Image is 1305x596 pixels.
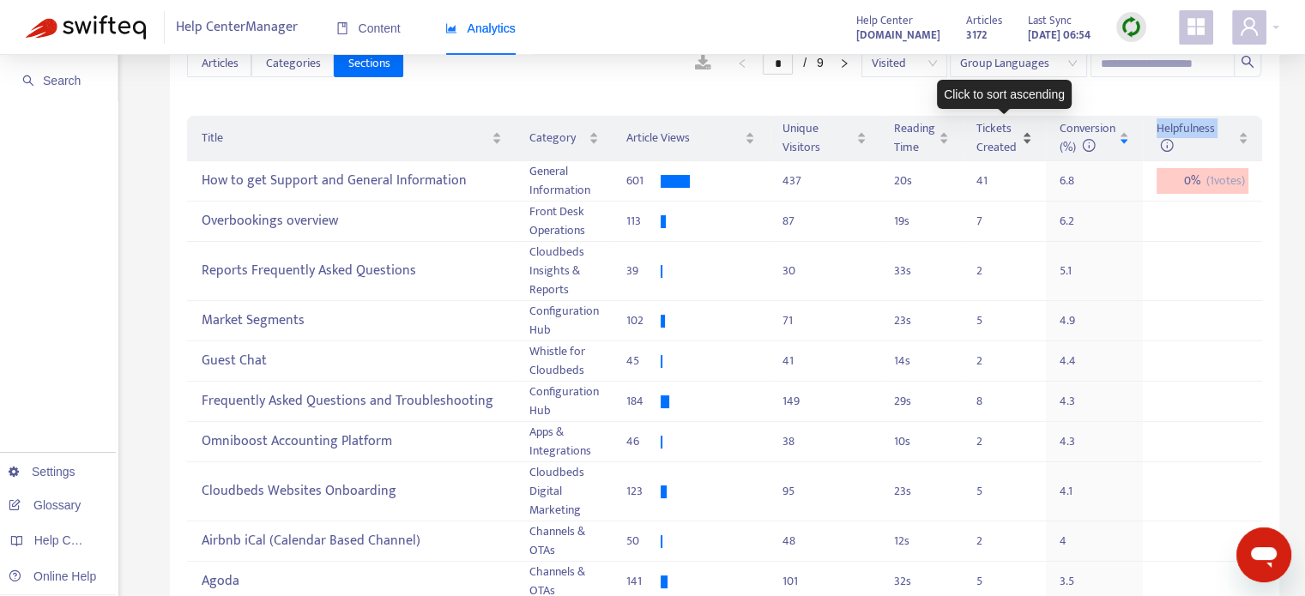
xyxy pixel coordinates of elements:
td: Apps & Integrations [516,422,613,462]
a: Settings [9,465,76,479]
span: book [336,22,348,34]
button: right [831,53,858,74]
span: / [803,56,807,69]
div: 5 [976,311,1011,330]
div: Guest Chat [201,347,501,376]
span: Last Sync [1028,11,1072,30]
span: Help Center Manager [176,11,298,44]
span: Unique Visitors [782,119,854,157]
a: Glossary [9,498,81,512]
span: appstore [1186,16,1206,37]
span: Content [336,21,401,35]
span: Help Center [856,11,913,30]
div: 95 [782,482,867,501]
button: Categories [251,50,334,77]
div: 113 [626,212,661,231]
div: 48 [782,532,867,551]
div: 0 % [1157,168,1248,194]
div: 149 [782,392,867,411]
div: 4.4 [1060,352,1094,370]
div: 2 [976,262,1011,280]
div: 23 s [894,311,949,330]
div: 6.8 [1060,172,1094,190]
th: Unique Visitors [769,116,881,161]
td: Configuration Hub [516,301,613,341]
div: 2 [976,432,1011,451]
div: 10 s [894,432,949,451]
div: 101 [782,572,867,591]
div: 5.1 [1060,262,1094,280]
iframe: Botón para iniciar la ventana de mensajería [1236,527,1291,582]
span: Title [201,129,487,147]
span: Articles [201,54,238,73]
div: 32 s [894,572,949,591]
div: 46 [626,432,661,451]
div: 41 [782,352,867,370]
span: user [1239,16,1260,37]
span: area-chart [445,22,457,34]
div: 50 [626,532,661,551]
div: Cloudbeds Websites Onboarding [201,478,501,506]
div: Omniboost Accounting Platform [201,428,501,456]
div: 4.3 [1060,392,1094,411]
li: Next Page [831,53,858,74]
div: 8 [976,392,1011,411]
div: 71 [782,311,867,330]
div: How to get Support and General Information [201,167,501,196]
strong: 3172 [966,26,987,45]
div: Agoda [201,568,501,596]
div: 20 s [894,172,949,190]
div: 41 [976,172,1011,190]
div: 141 [626,572,661,591]
th: Category [516,116,613,161]
span: Conversion (%) [1060,118,1115,157]
td: Channels & OTAs [516,521,613,562]
div: 601 [626,172,661,190]
div: 123 [626,482,661,501]
div: 39 [626,262,661,280]
strong: [DATE] 06:54 [1028,26,1091,45]
td: Cloudbeds Insights & Reports [516,242,613,301]
td: Front Desk Operations [516,202,613,242]
div: 38 [782,432,867,451]
div: Overbookings overview [201,208,501,236]
span: search [1241,55,1254,69]
span: right [839,58,849,69]
span: Group Languages [960,51,1077,76]
div: 437 [782,172,867,190]
div: 4 [1060,532,1094,551]
span: Categories [265,54,320,73]
li: 1/9 [763,53,824,74]
div: 7 [976,212,1011,231]
span: Visited [872,51,937,76]
div: 23 s [894,482,949,501]
span: Article Views [626,129,741,147]
div: 2 [976,352,1011,370]
div: 29 s [894,392,949,411]
span: left [737,58,747,69]
div: 184 [626,392,661,411]
button: left [728,53,756,74]
div: Airbnb iCal (Calendar Based Channel) [201,527,501,556]
div: 5 [976,482,1011,501]
img: sync.dc5367851b00ba804db3.png [1121,16,1142,38]
span: Tickets Created [976,119,1018,157]
div: 6.2 [1060,212,1094,231]
td: Cloudbeds Digital Marketing [516,462,613,521]
div: 12 s [894,532,949,551]
div: Frequently Asked Questions and Troubleshooting [201,388,501,416]
th: Article Views [613,116,769,161]
div: 5 [976,572,1011,591]
div: 33 s [894,262,949,280]
button: Sections [334,50,403,77]
th: Title [187,116,515,161]
div: 87 [782,212,867,231]
span: ( 1 votes) [1206,172,1245,190]
span: Helpfulness [1157,118,1215,157]
div: 45 [626,352,661,370]
div: 2 [976,532,1011,551]
td: General Information [516,161,613,202]
div: 14 s [894,352,949,370]
a: Online Help [9,569,96,583]
th: Tickets Created [963,116,1046,161]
